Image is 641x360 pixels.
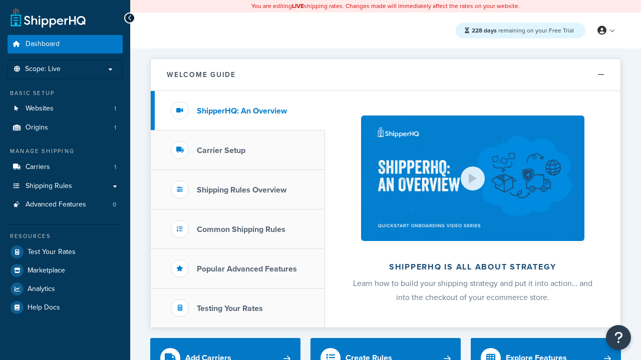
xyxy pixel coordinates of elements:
[26,123,48,132] span: Origins
[8,89,123,97] div: Basic Setup
[197,304,263,313] h3: Testing Your Rates
[28,248,76,256] span: Test Your Rates
[361,115,584,241] img: ShipperHQ is all about strategy
[8,99,123,118] li: Websites
[8,232,123,240] div: Resources
[8,280,123,298] a: Analytics
[26,200,86,209] span: Advanced Features
[26,104,54,113] span: Websites
[197,225,285,234] h3: Common Shipping Rules
[472,26,497,35] strong: 228 days
[8,99,123,118] a: Websites1
[8,147,123,155] div: Manage Shipping
[197,264,297,273] h3: Popular Advanced Features
[8,195,123,214] a: Advanced Features0
[8,158,123,176] li: Carriers
[8,243,123,261] a: Test Your Rates
[472,26,574,35] span: remaining on your Free Trial
[352,262,594,271] h2: ShipperHQ is all about strategy
[8,195,123,214] li: Advanced Features
[197,146,245,155] h3: Carrier Setup
[8,298,123,316] a: Help Docs
[8,177,123,195] a: Shipping Rules
[26,182,72,190] span: Shipping Rules
[353,277,592,303] span: Learn how to build your shipping strategy and put it into action… and into the checkout of your e...
[8,158,123,176] a: Carriers1
[8,261,123,279] a: Marketplace
[114,123,116,132] span: 1
[606,325,631,350] button: Open Resource Center
[197,185,286,194] h3: Shipping Rules Overview
[26,163,50,171] span: Carriers
[8,35,123,53] a: Dashboard
[28,303,60,312] span: Help Docs
[167,71,236,78] h2: Welcome Guide
[292,1,304,10] b: LIVE
[113,200,116,209] span: 0
[151,59,620,91] button: Welcome Guide
[8,118,123,137] li: Origins
[28,266,65,275] span: Marketplace
[25,65,61,73] span: Scope: Live
[28,285,55,293] span: Analytics
[8,118,123,137] a: Origins1
[114,104,116,113] span: 1
[26,40,60,48] span: Dashboard
[197,106,287,115] h3: ShipperHQ: An Overview
[114,163,116,171] span: 1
